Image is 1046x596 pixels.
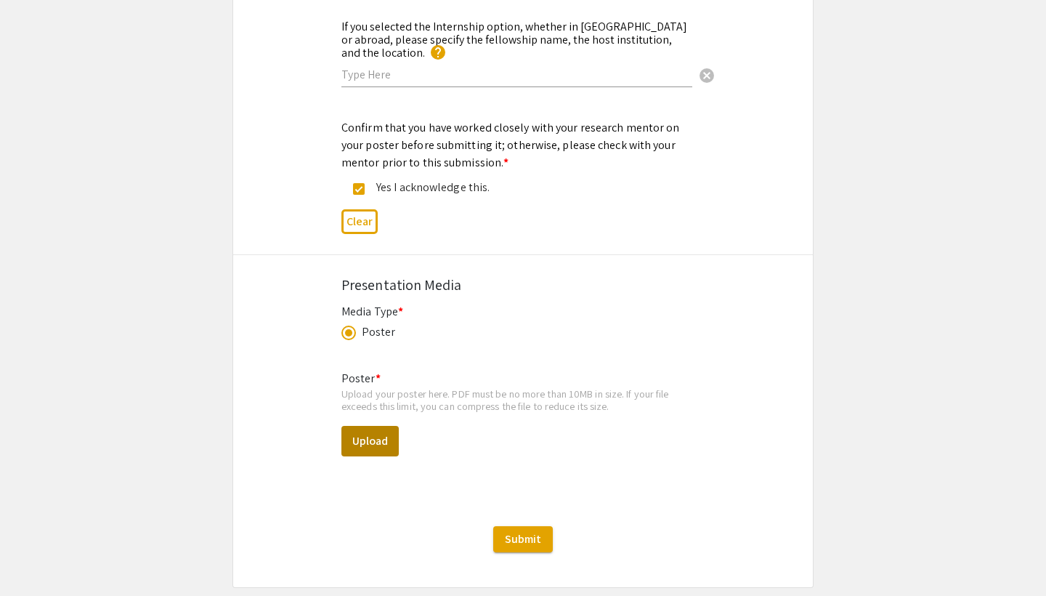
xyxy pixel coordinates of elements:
input: Type Here [341,67,692,82]
span: Submit [505,531,541,547]
div: Yes I acknowledge this. [365,179,670,196]
button: Clear [341,209,378,233]
button: Clear [692,60,721,89]
div: Presentation Media [341,274,705,296]
button: Submit [493,526,553,552]
div: Poster [362,323,396,341]
button: Upload [341,426,399,456]
iframe: Chat [11,531,62,585]
mat-label: If you selected the Internship option, whether in [GEOGRAPHIC_DATA] or abroad, please specify the... [341,19,687,60]
mat-label: Poster [341,371,381,386]
mat-label: Confirm that you have worked closely with your research mentor on your poster before submitting i... [341,120,680,170]
span: cancel [698,67,715,84]
mat-icon: help [429,44,447,61]
div: Upload your poster here. PDF must be no more than 10MB in size. If your file exceeds this limit, ... [341,387,705,413]
mat-label: Media Type [341,304,403,319]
